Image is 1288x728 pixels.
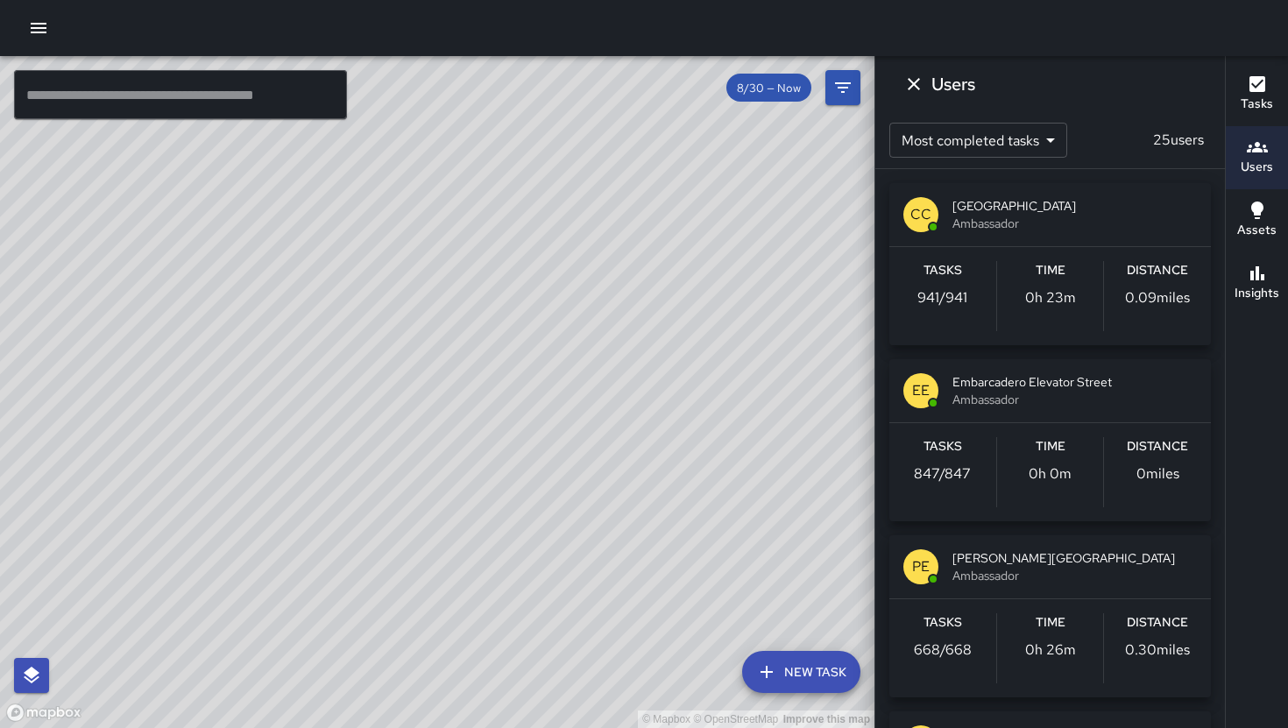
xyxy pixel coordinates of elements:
p: 941 / 941 [917,287,967,308]
h6: Tasks [924,613,962,633]
p: 668 / 668 [914,640,972,661]
p: 847 / 847 [914,463,971,484]
p: EE [912,380,930,401]
p: 0 miles [1136,463,1179,484]
h6: Distance [1127,437,1188,456]
h6: Assets [1237,221,1277,240]
button: CC[GEOGRAPHIC_DATA]AmbassadorTasks941/941Time0h 23mDistance0.09miles [889,183,1211,345]
h6: Insights [1235,284,1279,303]
p: 0.09 miles [1125,287,1190,308]
h6: Time [1036,437,1065,456]
button: Insights [1226,252,1288,315]
span: Ambassador [952,391,1197,408]
h6: Users [931,70,975,98]
p: 0h 23m [1025,287,1076,308]
div: Most completed tasks [889,123,1067,158]
span: [PERSON_NAME][GEOGRAPHIC_DATA] [952,549,1197,567]
h6: Time [1036,261,1065,280]
button: EEEmbarcadero Elevator StreetAmbassadorTasks847/847Time0h 0mDistance0miles [889,359,1211,521]
button: PE[PERSON_NAME][GEOGRAPHIC_DATA]AmbassadorTasks668/668Time0h 26mDistance0.30miles [889,535,1211,697]
p: PE [912,556,930,577]
button: Assets [1226,189,1288,252]
button: New Task [742,651,860,693]
p: CC [910,204,931,225]
button: Dismiss [896,67,931,102]
p: 0h 26m [1025,640,1076,661]
h6: Time [1036,613,1065,633]
p: 0.30 miles [1125,640,1190,661]
button: Tasks [1226,63,1288,126]
button: Filters [825,70,860,105]
h6: Distance [1127,261,1188,280]
span: Ambassador [952,215,1197,232]
span: Ambassador [952,567,1197,584]
span: [GEOGRAPHIC_DATA] [952,197,1197,215]
h6: Distance [1127,613,1188,633]
h6: Users [1241,158,1273,177]
span: Embarcadero Elevator Street [952,373,1197,391]
h6: Tasks [1241,95,1273,114]
span: 8/30 — Now [726,81,811,95]
button: Users [1226,126,1288,189]
h6: Tasks [924,437,962,456]
p: 25 users [1146,130,1211,151]
p: 0h 0m [1029,463,1072,484]
h6: Tasks [924,261,962,280]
